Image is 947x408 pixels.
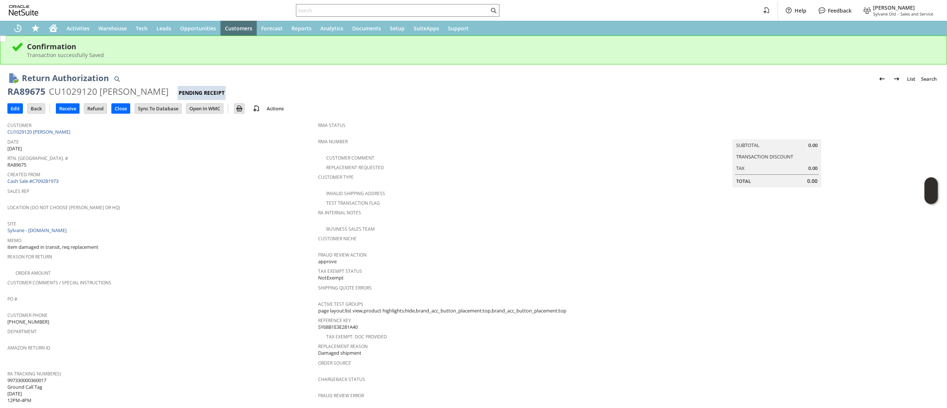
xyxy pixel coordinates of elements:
a: Tax Exempt Status [318,268,362,274]
a: Tech [131,21,152,36]
a: Tax [736,165,745,171]
span: 0.00 [808,142,818,149]
a: Replacement Requested [326,164,384,171]
a: Created From [7,171,40,178]
a: RMA Status [318,122,346,128]
span: SuiteApps [414,25,439,32]
a: RA Internal Notes [318,210,361,216]
a: Rtn. [GEOGRAPHIC_DATA]. # [7,155,68,161]
a: Sylvane - [DOMAIN_NAME] [7,227,68,234]
span: Reports [291,25,311,32]
a: Amazon Return ID [7,345,50,351]
span: Activities [67,25,90,32]
a: Active Test Groups [318,301,363,307]
a: Total [736,178,751,184]
a: Customer Comments / Special Instructions [7,280,111,286]
a: Chargeback Status [318,376,365,382]
a: Home [44,21,62,36]
a: List [904,73,918,85]
input: Search [296,6,489,15]
img: Quick Find [112,74,121,83]
svg: Recent Records [13,24,22,33]
span: [PERSON_NAME] [873,4,915,11]
span: Documents [352,25,381,32]
input: Back [28,104,45,113]
a: Replacement reason [318,343,368,350]
img: add-record.svg [252,104,261,113]
span: - [897,11,899,17]
a: Recent Records [9,21,27,36]
a: Customer Comment [326,155,374,161]
a: Customer [7,122,31,128]
span: [PHONE_NUMBER] [7,318,49,325]
span: approve [318,258,337,265]
a: Test Transaction Flag [326,200,380,206]
span: Setup [390,25,405,32]
a: Date [7,139,19,145]
span: Opportunities [180,25,216,32]
caption: Summary [732,127,821,139]
a: Leads [152,21,176,36]
input: Open In WMC [186,104,223,113]
span: SY68B1E3E281A40 [318,324,358,331]
a: Reference Key [318,317,351,324]
svg: logo [9,5,38,16]
a: Memo [7,237,21,244]
span: 997330000360017 Ground Call Tag [DATE] 12PM-4PM [7,377,46,404]
a: Department [7,328,37,335]
span: [DATE] [7,145,22,152]
span: 0.00 [807,177,818,185]
input: Sync To Database [135,104,181,113]
a: Fraud Review Action [318,252,367,258]
a: PO # [7,296,17,302]
input: Print [235,104,244,113]
span: Sales and Service [900,11,933,17]
a: Reason For Return [7,254,52,260]
img: Next [892,74,901,83]
a: Customer Type [318,174,354,180]
svg: Shortcuts [31,24,40,33]
div: Shortcuts [27,21,44,36]
span: Tech [136,25,148,32]
span: Oracle Guided Learning Widget. To move around, please hold and drag [924,191,938,204]
span: 0.00 [808,165,818,172]
a: RMA Number [318,138,348,145]
a: Support [444,21,473,36]
a: SuiteApps [409,21,444,36]
input: Receive [56,104,79,113]
a: CU1029120 [PERSON_NAME] [7,128,72,135]
input: Refund [84,104,107,113]
span: NotExempt [318,274,344,281]
svg: Home [49,24,58,33]
a: Sales Rep [7,188,29,194]
a: Search [918,73,940,85]
a: Site [7,221,16,227]
a: Documents [348,21,385,36]
span: Damaged shipment [318,350,361,357]
a: Tax Exempt. Doc Provided [326,334,387,340]
div: Pending Receipt [178,86,226,100]
a: RA Tracking Number(s) [7,371,61,377]
a: Order Source [318,360,351,366]
a: Invalid Shipping Address [326,190,385,197]
a: Forecast [257,21,287,36]
div: Confirmation [27,41,936,51]
span: item damaged in transit, req replacement [7,244,98,251]
div: Transaction successfully Saved [27,51,936,58]
svg: Search [489,6,498,15]
a: Activities [62,21,94,36]
a: Setup [385,21,409,36]
span: Sylvane Old [873,11,896,17]
a: Shipping Quote Errors [318,285,372,291]
a: Subtotal [736,142,759,148]
a: Warehouse [94,21,131,36]
span: Support [448,25,469,32]
span: RA89675 [7,161,26,168]
input: Edit [8,104,23,113]
a: Opportunities [176,21,220,36]
a: Customers [220,21,257,36]
iframe: Click here to launch Oracle Guided Learning Help Panel [924,177,938,204]
span: Forecast [261,25,283,32]
a: Order Amount [16,270,51,276]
